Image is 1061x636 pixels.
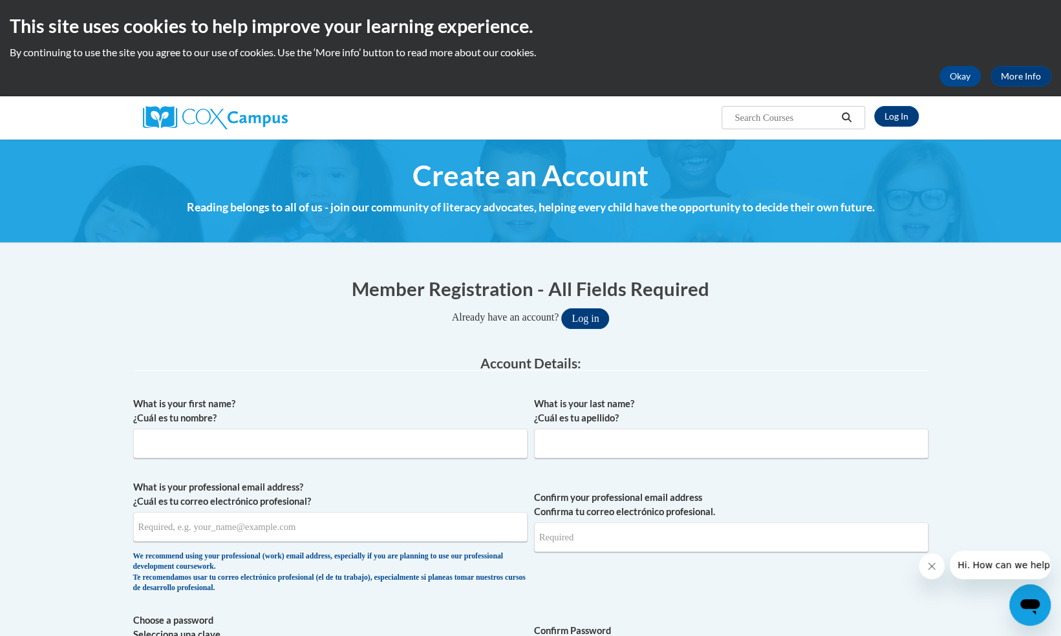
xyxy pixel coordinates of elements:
img: Cox Campus [143,106,288,129]
span: Hi. How can we help? [8,9,105,19]
a: Log In [874,106,919,127]
input: Metadata input [133,429,528,458]
span: Account Details: [480,355,581,371]
span: Create an Account [413,158,648,193]
label: What is your first name? ¿Cuál es tu nombre? [133,397,528,425]
input: Metadata input [534,429,928,458]
input: Search Courses [733,110,837,125]
button: Log in [561,308,609,329]
div: We recommend using your professional (work) email address, especially if you are planning to use ... [133,551,528,594]
button: Search [837,110,856,125]
label: Confirm your professional email address Confirma tu correo electrónico profesional. [534,491,928,519]
span: Already have an account? [452,312,559,323]
h4: Reading belongs to all of us - join our community of literacy advocates, helping every child have... [133,199,928,216]
input: Metadata input [133,512,528,542]
a: More Info [991,66,1051,87]
iframe: Button to launch messaging window [1009,584,1051,626]
iframe: Message from company [950,551,1051,579]
label: What is your last name? ¿Cuál es tu apellido? [534,397,928,425]
h2: This site uses cookies to help improve your learning experience. [10,13,1051,39]
label: What is your professional email address? ¿Cuál es tu correo electrónico profesional? [133,480,528,509]
input: Required [534,522,928,552]
iframe: Close message [919,553,945,579]
h1: Member Registration - All Fields Required [133,275,928,302]
button: Okay [939,66,981,87]
p: By continuing to use the site you agree to our use of cookies. Use the ‘More info’ button to read... [10,45,1051,59]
